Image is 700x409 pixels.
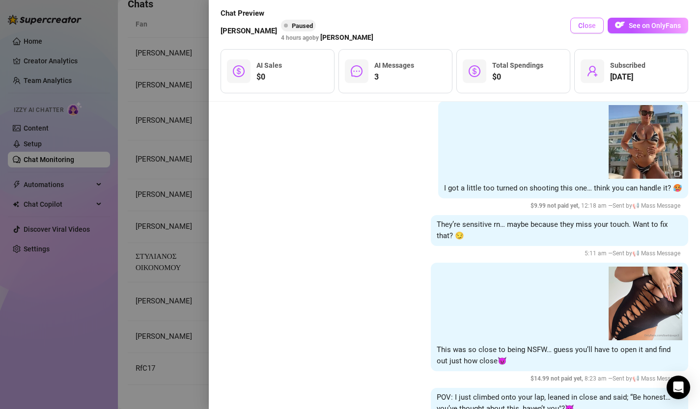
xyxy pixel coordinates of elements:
span: 8:23 am — [531,375,683,382]
span: dollar [233,65,245,77]
span: dollar [469,65,480,77]
span: $ 9.99 not paid yet , [531,202,581,209]
span: See on OnlyFans [629,22,681,29]
span: AI Sales [256,61,282,69]
img: media [609,267,682,340]
div: Open Intercom Messenger [667,376,690,399]
span: Paused [292,22,313,29]
span: 4 hours ago by [281,34,373,41]
span: Subscribed [610,61,645,69]
a: OFSee on OnlyFans [608,18,688,34]
span: Total Spendings [492,61,543,69]
span: [PERSON_NAME] [320,32,373,43]
span: AI Messages [374,61,414,69]
span: $0 [492,71,543,83]
span: 5:11 am — [585,250,683,257]
span: [PERSON_NAME] [221,26,277,37]
span: 12:18 am — [531,202,683,209]
img: OF [615,20,625,30]
span: Close [578,22,596,29]
span: [DATE] [610,71,645,83]
span: This was so close to being NSFW… guess you’ll have to open it and find out just how close😈 [437,345,671,366]
span: Sent by 📢 Mass Message [613,375,680,382]
span: Chat Preview [221,8,373,20]
span: $ 14.99 not paid yet , [531,375,585,382]
span: user-add [587,65,598,77]
span: Sent by 📢 Mass Message [613,250,680,257]
span: They’re sensitive rn… maybe because they miss your touch. Want to fix that? 😏 [437,220,668,241]
button: OFSee on OnlyFans [608,18,688,33]
img: media [609,105,682,179]
button: Close [570,18,604,33]
span: 3 [374,71,414,83]
span: video-camera [674,170,681,177]
span: $0 [256,71,282,83]
span: I got a little too turned on shooting this one… think you can handle it? 🥵 [444,184,682,192]
span: message [351,65,363,77]
span: Sent by 📢 Mass Message [613,202,680,209]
